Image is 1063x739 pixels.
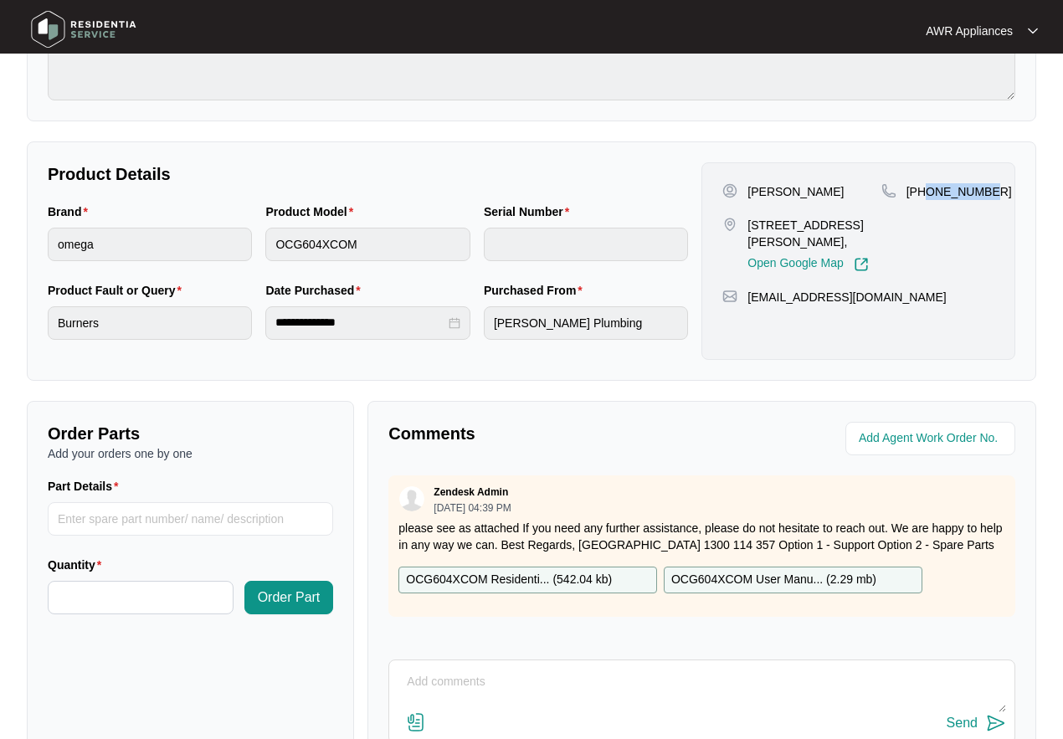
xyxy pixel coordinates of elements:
label: Quantity [48,557,108,573]
p: [PERSON_NAME] [747,183,844,200]
img: residentia service logo [25,4,142,54]
input: Serial Number [484,228,688,261]
label: Serial Number [484,203,576,220]
a: Open Google Map [747,257,868,272]
p: [DATE] 04:39 PM [434,503,511,513]
input: Purchased From [484,306,688,340]
p: OCG604XCOM User Manu... ( 2.29 mb ) [671,571,876,589]
input: Add Agent Work Order No. [859,429,1005,449]
input: Part Details [48,502,333,536]
input: Product Model [265,228,470,261]
div: Send [947,716,978,731]
input: Product Fault or Query [48,306,252,340]
label: Part Details [48,478,126,495]
input: Date Purchased [275,314,444,331]
img: user.svg [399,486,424,511]
p: Order Parts [48,422,333,445]
input: Brand [48,228,252,261]
p: [EMAIL_ADDRESS][DOMAIN_NAME] [747,289,946,305]
img: dropdown arrow [1028,27,1038,35]
button: Send [947,712,1006,735]
input: Quantity [49,582,233,613]
label: Date Purchased [265,282,367,299]
p: OCG604XCOM Residenti... ( 542.04 kb ) [406,571,612,589]
p: please see as attached If you need any further assistance, please do not hesitate to reach out. W... [398,520,1005,553]
p: Comments [388,422,690,445]
label: Product Model [265,203,360,220]
button: Order Part [244,581,334,614]
img: send-icon.svg [986,713,1006,733]
span: Order Part [258,588,321,608]
img: file-attachment-doc.svg [406,712,426,732]
img: map-pin [722,289,737,304]
label: Brand [48,203,95,220]
p: Zendesk Admin [434,485,508,499]
img: map-pin [881,183,896,198]
p: [PHONE_NUMBER] [906,183,1012,200]
label: Purchased From [484,282,589,299]
p: Product Details [48,162,688,186]
p: AWR Appliances [926,23,1013,39]
label: Product Fault or Query [48,282,188,299]
p: [STREET_ADDRESS][PERSON_NAME], [747,217,881,250]
p: Add your orders one by one [48,445,333,462]
img: Link-External [854,257,869,272]
img: map-pin [722,217,737,232]
img: user-pin [722,183,737,198]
